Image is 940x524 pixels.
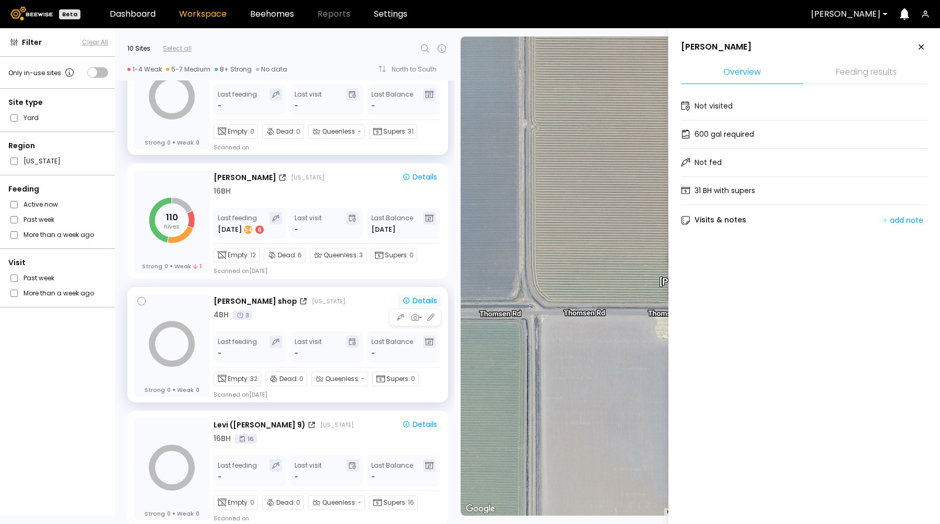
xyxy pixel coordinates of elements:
label: Past week [23,272,54,283]
div: Scanned on [DATE] [214,267,267,275]
div: add note [883,216,923,225]
div: Empty: [214,124,258,139]
div: Last feeding [218,459,257,482]
div: 1-4 Weak [127,65,162,74]
span: 32 [250,374,257,384]
span: 0 [196,139,199,146]
button: Details [398,171,441,184]
div: Strong Weak [145,510,199,517]
div: Scanned on [214,514,249,522]
button: Clear All [82,38,108,47]
li: Overview [681,62,803,84]
div: Scanned on [214,143,249,151]
span: - [361,374,365,384]
button: Details [398,295,441,307]
div: Last Balance [371,88,413,111]
span: - [371,101,375,111]
div: Last visit [295,88,322,111]
div: - [218,472,222,482]
div: Not fed [695,157,722,168]
a: Open this area in Google Maps (opens a new window) [463,502,498,516]
div: 16 BH [214,186,231,197]
button: add note [878,213,927,228]
div: Queenless: [310,248,367,263]
div: - [295,472,298,482]
span: 1 [193,263,202,270]
span: 12 [250,251,256,260]
a: Settings [374,10,407,18]
div: 31 BH with supers [695,185,755,196]
div: Feeding [8,184,108,195]
div: Scanned on [DATE] [214,390,267,399]
div: Select all [163,44,192,53]
span: - [358,127,361,136]
label: Active now [23,199,58,210]
div: Last visit [295,336,322,359]
label: More than a week ago [23,288,94,299]
div: North to South [392,66,444,73]
div: Last Balance [371,212,413,235]
div: [PERSON_NAME] shop [214,296,297,307]
div: Last feeding [218,336,257,359]
span: 0 [250,498,254,507]
div: 600 gal required [695,129,754,140]
div: Dead: [262,495,304,510]
div: 16 BH [214,433,231,444]
div: [PERSON_NAME] [681,41,751,53]
span: 0 [299,374,303,384]
span: - [371,472,375,482]
div: Empty: [214,372,261,386]
div: Strong Weak [145,386,199,394]
div: [US_STATE] [320,421,354,429]
div: Last visit [295,459,322,482]
span: 3 [359,251,363,260]
div: Not visited [695,101,733,112]
div: 54 [244,225,252,234]
div: Last visit [295,212,322,235]
span: Filter [22,37,42,48]
span: 0 [409,251,414,260]
div: Only in-use sites [8,66,76,79]
div: [US_STATE] [291,173,324,182]
div: Supers: [371,248,417,263]
div: Empty: [214,248,260,263]
div: - [295,224,298,235]
label: More than a week ago [23,229,94,240]
a: Workspace [179,10,227,18]
span: 0 [250,127,254,136]
img: Beewise logo [10,7,53,20]
div: Last feeding [218,212,265,235]
span: 0 [196,510,199,517]
div: - [295,101,298,111]
div: [US_STATE] [312,297,345,305]
label: [US_STATE] [23,156,61,166]
span: 6 [298,251,302,260]
div: Dead: [264,248,305,263]
div: Dead: [265,372,307,386]
a: Dashboard [110,10,156,18]
span: - [358,498,361,507]
div: Last Balance [371,336,413,359]
div: 3 [233,311,252,320]
span: 16 [408,498,414,507]
div: [PERSON_NAME] [660,265,732,287]
div: [PERSON_NAME] [214,172,276,183]
div: Empty: [214,495,258,510]
li: Feeding results [805,62,927,84]
tspan: hives [164,222,180,231]
div: Details [402,420,437,429]
label: Yard [23,112,39,123]
div: 6 [255,225,264,234]
button: Details [398,419,441,431]
div: Last Balance [371,459,413,482]
div: Queenless: [308,124,365,139]
div: - [218,101,222,111]
div: Dead: [262,124,304,139]
span: 0 [167,510,171,517]
button: Keyboard shortcuts [667,508,712,516]
div: Site type [8,97,108,108]
div: 8+ Strong [215,65,252,74]
div: - [218,348,222,359]
div: Details [402,296,437,305]
div: - [295,348,298,359]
